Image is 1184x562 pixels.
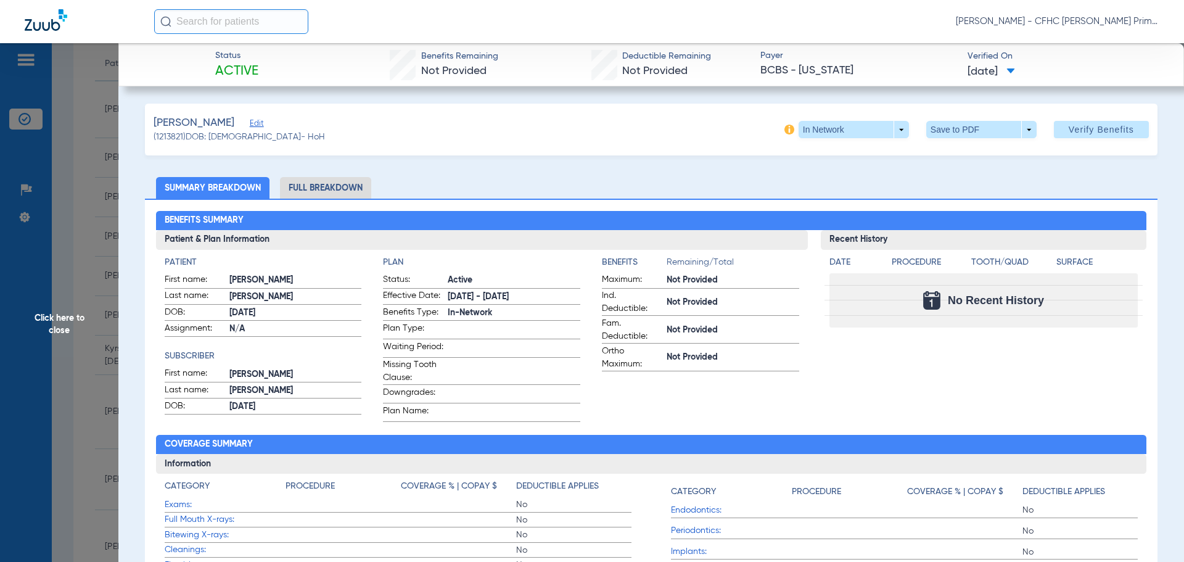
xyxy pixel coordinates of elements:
[971,256,1053,273] app-breakdown-title: Tooth/Quad
[156,211,1147,231] h2: Benefits Summary
[667,256,799,273] span: Remaining/Total
[1022,546,1138,558] span: No
[821,230,1147,250] h3: Recent History
[622,50,711,63] span: Deductible Remaining
[892,256,967,273] app-breakdown-title: Procedure
[907,480,1022,503] app-breakdown-title: Coverage % | Copay $
[383,358,443,384] span: Missing Tooth Clause:
[401,480,497,493] h4: Coverage % | Copay $
[229,368,362,381] span: [PERSON_NAME]
[165,480,210,493] h4: Category
[154,131,325,144] span: (1213821) DOB: [DEMOGRAPHIC_DATA] - HoH
[671,486,716,498] h4: Category
[1022,480,1138,503] app-breakdown-title: Deductible Applies
[215,63,258,80] span: Active
[401,480,516,497] app-breakdown-title: Coverage % | Copay $
[383,289,443,304] span: Effective Date:
[165,513,286,526] span: Full Mouth X-rays:
[1122,503,1184,562] div: Chat Widget
[165,289,225,304] span: Last name:
[968,64,1015,80] span: [DATE]
[160,16,171,27] img: Search Icon
[156,177,269,199] li: Summary Breakdown
[948,294,1044,307] span: No Recent History
[154,9,308,34] input: Search for patients
[421,65,487,76] span: Not Provided
[799,121,909,138] button: In Network
[602,289,662,315] span: Ind. Deductible:
[165,306,225,321] span: DOB:
[165,480,286,497] app-breakdown-title: Category
[154,115,234,131] span: [PERSON_NAME]
[1069,125,1134,134] span: Verify Benefits
[516,529,631,541] span: No
[165,529,286,542] span: Bitewing X-rays:
[602,317,662,343] span: Fam. Deductible:
[165,273,225,288] span: First name:
[165,400,225,415] span: DOB:
[165,322,225,337] span: Assignment:
[421,50,498,63] span: Benefits Remaining
[667,324,799,337] span: Not Provided
[229,307,362,320] span: [DATE]
[1056,256,1138,273] app-breakdown-title: Surface
[968,50,1164,63] span: Verified On
[383,386,443,403] span: Downgrades:
[956,15,1159,28] span: [PERSON_NAME] - CFHC [PERSON_NAME] Primary Care Dental
[516,514,631,526] span: No
[165,350,362,363] h4: Subscriber
[829,256,881,269] h4: Date
[229,384,362,397] span: [PERSON_NAME]
[383,306,443,321] span: Benefits Type:
[923,291,940,310] img: Calendar
[516,544,631,556] span: No
[516,480,599,493] h4: Deductible Applies
[229,274,362,287] span: [PERSON_NAME]
[448,307,580,320] span: In-Network
[280,177,371,199] li: Full Breakdown
[286,480,401,497] app-breakdown-title: Procedure
[165,498,286,511] span: Exams:
[516,480,631,497] app-breakdown-title: Deductible Applies
[792,480,907,503] app-breakdown-title: Procedure
[784,125,794,134] img: info-icon
[383,341,443,357] span: Waiting Period:
[926,121,1037,138] button: Save to PDF
[829,256,881,273] app-breakdown-title: Date
[1022,525,1138,537] span: No
[892,256,967,269] h4: Procedure
[165,256,362,269] h4: Patient
[448,274,580,287] span: Active
[1054,121,1149,138] button: Verify Benefits
[622,65,688,76] span: Not Provided
[907,486,1003,498] h4: Coverage % | Copay $
[165,384,225,399] span: Last name:
[971,256,1053,269] h4: Tooth/Quad
[156,230,808,250] h3: Patient & Plan Information
[792,486,841,498] h4: Procedure
[156,435,1147,455] h2: Coverage Summary
[1022,486,1105,498] h4: Deductible Applies
[448,291,580,304] span: [DATE] - [DATE]
[1056,256,1138,269] h4: Surface
[671,480,792,503] app-breakdown-title: Category
[760,63,957,78] span: BCBS - [US_STATE]
[602,345,662,371] span: Ortho Maximum:
[602,273,662,288] span: Maximum:
[760,49,957,62] span: Payer
[383,405,443,421] span: Plan Name:
[667,351,799,364] span: Not Provided
[383,322,443,339] span: Plan Type:
[383,256,580,269] h4: Plan
[229,291,362,304] span: [PERSON_NAME]
[250,119,261,131] span: Edit
[516,498,631,511] span: No
[671,545,792,558] span: Implants:
[671,524,792,537] span: Periodontics:
[229,323,362,336] span: N/A
[667,296,799,309] span: Not Provided
[383,273,443,288] span: Status:
[602,256,667,269] h4: Benefits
